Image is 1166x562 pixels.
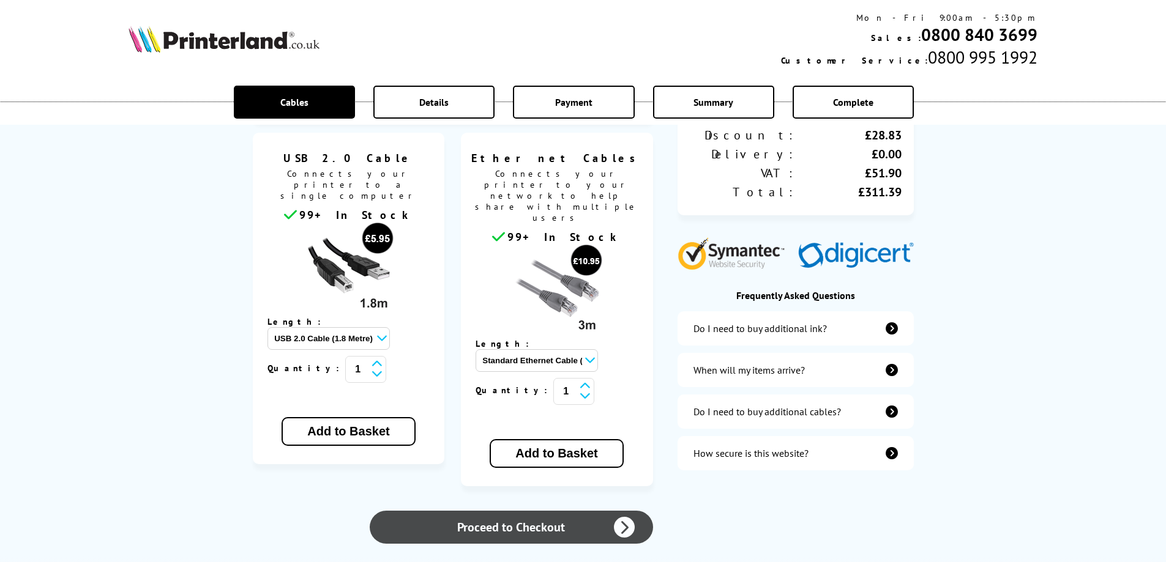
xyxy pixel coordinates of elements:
[511,244,603,336] img: Ethernet cable
[262,151,436,165] span: USB 2.0 Cable
[690,127,796,143] div: Discount:
[693,364,805,376] div: When will my items arrive?
[690,146,796,162] div: Delivery:
[690,184,796,200] div: Total:
[798,242,914,270] img: Digicert
[921,23,1037,46] a: 0800 840 3699
[259,165,439,207] span: Connects your printer to a single computer
[678,311,914,346] a: additional-ink
[302,222,394,314] img: usb cable
[678,394,914,429] a: additional-cables
[693,405,841,418] div: Do I need to buy additional cables?
[796,165,902,181] div: £51.90
[693,447,809,459] div: How secure is this website?
[299,208,413,222] span: 99+ In Stock
[476,385,553,396] span: Quantity:
[678,436,914,470] a: secure-website
[678,289,914,301] div: Frequently Asked Questions
[129,26,320,53] img: Printerland Logo
[678,353,914,387] a: items-arrive
[781,55,928,66] span: Customer Service:
[690,165,796,181] div: VAT:
[419,96,449,108] span: Details
[928,46,1037,68] span: 0800 995 1992
[267,363,345,374] span: Quantity:
[871,32,921,43] span: Sales:
[693,96,733,108] span: Summary
[678,235,793,270] img: Symantec Website Security
[555,96,592,108] span: Payment
[476,338,541,349] span: Length:
[282,417,415,446] button: Add to Basket
[280,96,308,108] span: Cables
[470,151,644,165] span: Ethernet Cables
[467,165,647,229] span: Connects your printer to your network to help share with multiple users
[781,12,1037,23] div: Mon - Fri 9:00am - 5:30pm
[796,146,902,162] div: £0.00
[693,322,827,335] div: Do I need to buy additional ink?
[507,230,621,244] span: 99+ In Stock
[370,511,652,544] a: Proceed to Checkout
[267,316,333,327] span: Length:
[490,439,623,468] button: Add to Basket
[833,96,873,108] span: Complete
[796,127,902,143] div: £28.83
[796,184,902,200] div: £311.39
